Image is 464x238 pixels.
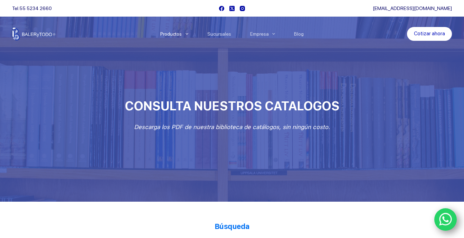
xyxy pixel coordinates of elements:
nav: Menu Principal [151,17,313,51]
a: WhatsApp [434,208,457,231]
a: Facebook [219,6,224,11]
strong: Búsqueda [215,222,250,231]
a: Cotizar ahora [407,27,452,41]
a: 55 5234 2660 [19,6,52,11]
img: Balerytodo [12,27,55,40]
a: [EMAIL_ADDRESS][DOMAIN_NAME] [373,6,452,11]
span: Tel. [12,6,52,11]
a: Instagram [240,6,245,11]
em: Descarga los PDF de nuestra biblioteca de catálogos, sin ningún costo. [134,123,330,130]
span: CONSULTA NUESTROS CATALOGOS [125,99,339,113]
a: X (Twitter) [229,6,235,11]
